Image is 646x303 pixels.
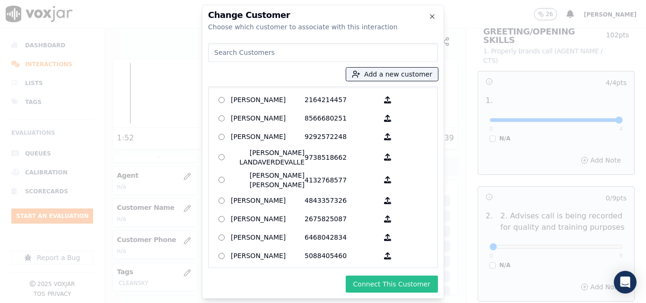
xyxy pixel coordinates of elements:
p: 5709541076 [305,267,378,282]
button: [PERSON_NAME] 2675825087 [378,212,397,226]
input: [PERSON_NAME] 6468042834 [218,234,225,241]
p: 4843357326 [305,193,378,208]
p: [PERSON_NAME] [231,130,305,144]
input: [PERSON_NAME] 4843357326 [218,198,225,204]
input: [PERSON_NAME] 9292572248 [218,134,225,140]
button: [PERSON_NAME] 2164214457 [378,93,397,107]
button: Connect This Customer [346,276,438,293]
h2: Change Customer [208,11,438,19]
p: [PERSON_NAME] [231,212,305,226]
p: 2675825087 [305,212,378,226]
button: [PERSON_NAME] 6468042834 [378,230,397,245]
button: Add a new customer [346,68,438,81]
p: [PERSON_NAME] [231,111,305,126]
p: 2164214457 [305,93,378,107]
button: [PERSON_NAME] 5709541076 [378,267,397,282]
p: [PERSON_NAME] [231,267,305,282]
input: [PERSON_NAME] 5088405460 [218,253,225,259]
input: [PERSON_NAME] 8566680251 [218,115,225,121]
p: 8566680251 [305,111,378,126]
p: [PERSON_NAME] [231,193,305,208]
p: [PERSON_NAME] [PERSON_NAME] [231,171,305,190]
button: [PERSON_NAME] [PERSON_NAME] 4132768577 [378,171,397,190]
p: 4132768577 [305,171,378,190]
div: Choose which customer to associate with this interaction [208,22,438,32]
p: 9738518662 [305,148,378,167]
button: [PERSON_NAME] LANDAVERDEVALLE 9738518662 [378,148,397,167]
button: [PERSON_NAME] 8566680251 [378,111,397,126]
button: [PERSON_NAME] 5088405460 [378,249,397,263]
input: Search Customers [208,43,438,62]
p: 5088405460 [305,249,378,263]
input: [PERSON_NAME] [PERSON_NAME] 4132768577 [218,177,225,183]
button: [PERSON_NAME] 9292572248 [378,130,397,144]
div: Open Intercom Messenger [614,271,637,294]
input: [PERSON_NAME] 2164214457 [218,97,225,103]
p: [PERSON_NAME] [231,249,305,263]
p: [PERSON_NAME] LANDAVERDEVALLE [231,148,305,167]
input: [PERSON_NAME] LANDAVERDEVALLE 9738518662 [218,154,225,160]
p: 6468042834 [305,230,378,245]
p: 9292572248 [305,130,378,144]
button: [PERSON_NAME] 4843357326 [378,193,397,208]
p: [PERSON_NAME] [231,230,305,245]
p: [PERSON_NAME] [231,93,305,107]
input: [PERSON_NAME] 2675825087 [218,216,225,222]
